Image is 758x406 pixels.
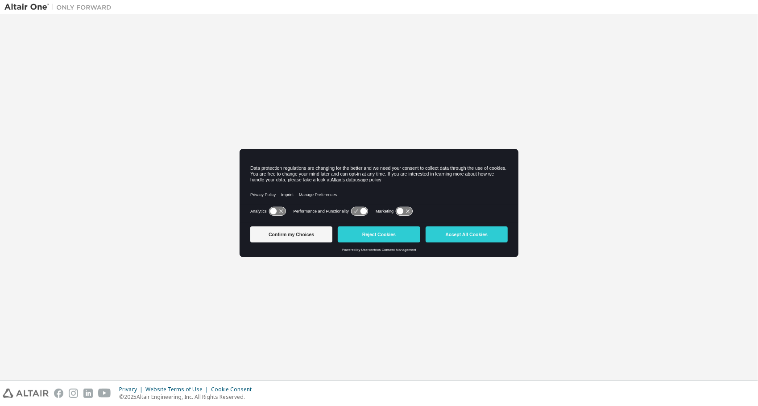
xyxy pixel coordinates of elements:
[54,389,63,398] img: facebook.svg
[211,386,257,393] div: Cookie Consent
[3,389,49,398] img: altair_logo.svg
[145,386,211,393] div: Website Terms of Use
[119,386,145,393] div: Privacy
[4,3,116,12] img: Altair One
[119,393,257,401] p: © 2025 Altair Engineering, Inc. All Rights Reserved.
[98,389,111,398] img: youtube.svg
[69,389,78,398] img: instagram.svg
[83,389,93,398] img: linkedin.svg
